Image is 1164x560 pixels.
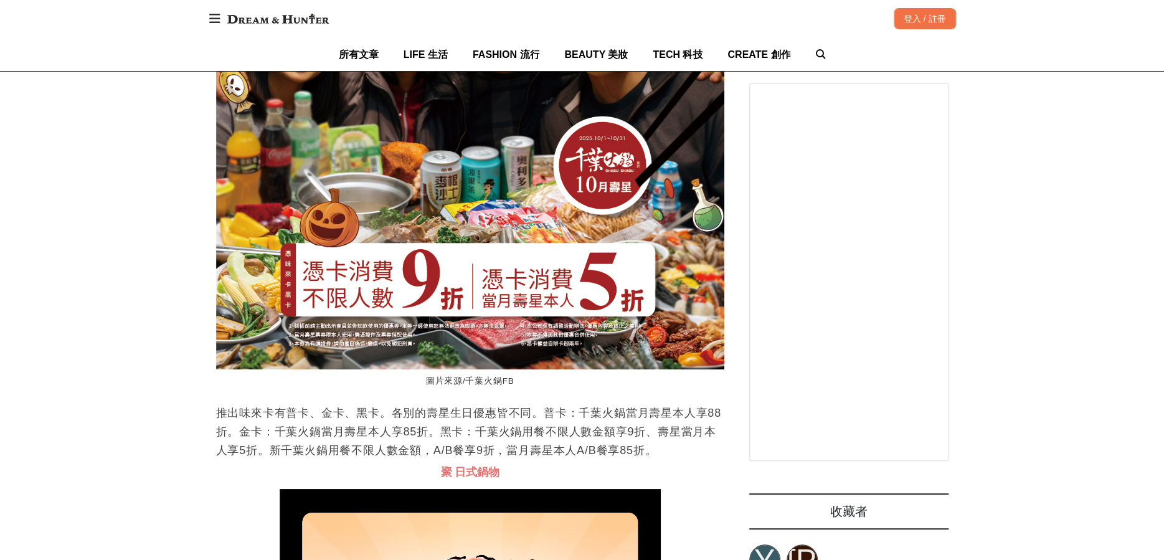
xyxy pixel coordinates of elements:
[894,8,956,29] div: 登入 / 註冊
[339,38,379,71] a: 所有文章
[441,466,499,478] span: 聚 日式鍋物
[339,49,379,60] span: 所有文章
[727,38,790,71] a: CREATE 創作
[473,49,540,60] span: FASHION 流行
[216,369,724,394] figcaption: 圖片來源/千葉火鍋FB
[653,38,703,71] a: TECH 科技
[221,7,335,30] img: Dream & Hunter
[216,404,724,460] p: 推出味來卡有普卡、金卡、黑卡。各別的壽星生日優惠皆不同。普卡：千葉火鍋當月壽星本人享88折。金卡：千葉火鍋當月壽星本人享85折。黑卡：千葉火鍋用餐不限人數金額享9折、壽星當月本人享5折。新千葉火...
[653,49,703,60] span: TECH 科技
[830,505,868,518] span: 收藏者
[564,49,628,60] span: BEAUTY 美妝
[564,38,628,71] a: BEAUTY 美妝
[727,49,790,60] span: CREATE 創作
[473,38,540,71] a: FASHION 流行
[404,49,448,60] span: LIFE 生活
[404,38,448,71] a: LIFE 生活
